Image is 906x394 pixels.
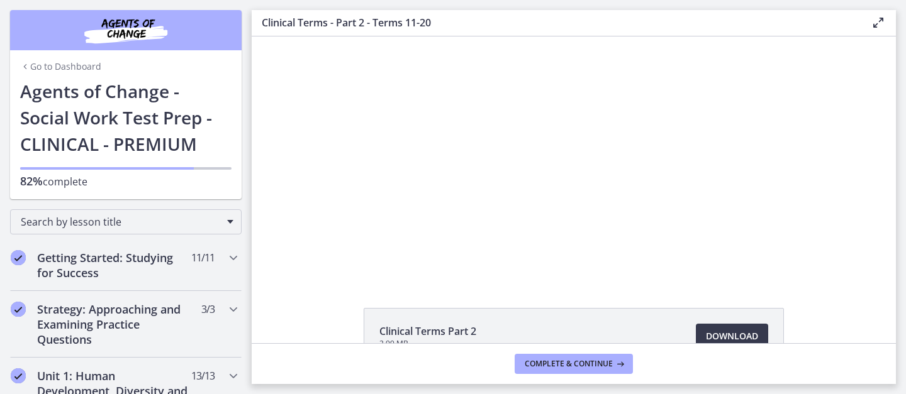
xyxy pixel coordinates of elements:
p: complete [20,173,232,189]
button: Complete & continue [515,354,633,374]
a: Go to Dashboard [20,60,101,73]
h1: Agents of Change - Social Work Test Prep - CLINICAL - PREMIUM [20,78,232,157]
h2: Strategy: Approaching and Examining Practice Questions [37,302,191,347]
i: Completed [11,368,26,383]
i: Completed [11,302,26,317]
span: Clinical Terms Part 2 [379,324,476,339]
h3: Clinical Terms - Part 2 - Terms 11-20 [262,15,851,30]
i: Completed [11,250,26,265]
span: 82% [20,173,43,189]
span: 11 / 11 [191,250,215,265]
img: Agents of Change [50,15,201,45]
span: 3 / 3 [201,302,215,317]
iframe: To enrich screen reader interactions, please activate Accessibility in Grammarly extension settings [252,36,896,279]
span: 13 / 13 [191,368,215,383]
h2: Getting Started: Studying for Success [37,250,191,280]
span: 2.99 MB [379,339,476,349]
span: Complete & continue [525,359,613,369]
span: Download [706,329,758,344]
a: Download [696,324,768,349]
span: Search by lesson title [21,215,221,229]
div: Search by lesson title [10,209,242,234]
